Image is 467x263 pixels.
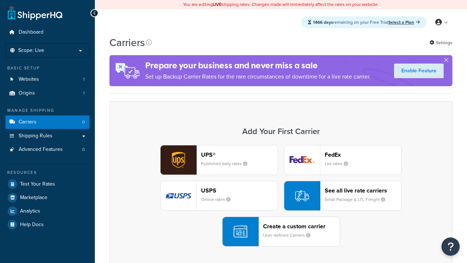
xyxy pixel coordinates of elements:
a: Carriers 0 [5,115,89,129]
img: usps logo [161,181,196,210]
span: 0 [82,146,85,153]
div: Resources [5,169,89,176]
button: ups logoUPS®Published daily rates [160,145,278,175]
small: Small Package & LTL Freight [325,196,391,203]
li: Origins [5,87,89,100]
b: LIVE [213,1,221,8]
span: Marketplace [20,195,47,201]
button: fedEx logoFedExList rates [284,145,402,175]
span: Scope: Live [18,47,44,54]
a: Settings [429,38,452,48]
a: Test Your Rates [5,178,89,191]
a: Dashboard [5,26,89,39]
img: fedEx logo [284,145,320,175]
span: 1 [83,76,85,83]
small: Online rates [201,196,236,203]
img: icon-carrier-liverate-becf4550.svg [295,189,309,203]
header: See all live rate carriers [325,187,401,194]
p: Set up Backup Carrier Rates for the rare circumstances of downtime for a live rate carrier. [145,72,371,82]
header: UPS® [201,151,278,158]
img: icon-carrier-custom-c93b8a24.svg [233,225,247,239]
h4: Prepare your business and never miss a sale [145,60,371,72]
img: ups logo [161,145,196,175]
h3: Add Your First Carrier [117,127,445,136]
a: Enable Feature [394,64,444,78]
li: Carriers [5,115,89,129]
small: Published daily rates [201,160,253,167]
span: Analytics [20,208,40,214]
small: User-defined Carriers [263,232,316,239]
small: List rates [325,160,354,167]
button: Open Resource Center [441,237,460,256]
header: USPS [201,187,278,194]
img: ad-rules-rateshop-fe6ec290ccb7230408bd80ed9643f0289d75e0ffd9eb532fc0e269fcd187b520.png [109,55,145,86]
a: Shipping Rules [5,129,89,143]
a: Advanced Features 0 [5,143,89,156]
span: Help Docs [20,222,44,228]
header: FedEx [325,151,401,158]
button: See all live rate carriersSmall Package & LTL Freight [284,181,402,211]
span: Advanced Features [19,146,63,153]
span: 1 [83,90,85,96]
a: Help Docs [5,218,89,231]
span: 0 [82,119,85,125]
button: usps logoUSPSOnline rates [160,181,278,211]
a: Websites 1 [5,73,89,86]
a: Select a Plan [388,19,420,26]
span: Carriers [19,119,36,125]
span: Origins [19,90,35,96]
strong: 1466 days [313,19,333,26]
header: Create a custom carrier [263,223,340,230]
span: Websites [19,76,39,83]
button: Create a custom carrierUser-defined Carriers [222,217,340,247]
div: Basic Setup [5,65,89,71]
a: Origins 1 [5,87,89,100]
a: Marketplace [5,191,89,204]
li: Websites [5,73,89,86]
li: Advanced Features [5,143,89,156]
span: Test Your Rates [20,181,55,187]
a: Analytics [5,205,89,218]
span: Shipping Rules [19,133,53,139]
h1: Carriers [109,35,145,50]
div: Manage Shipping [5,107,89,114]
span: Dashboard [19,29,43,35]
a: ShipperHQ Home [8,5,62,20]
div: remaining on your Free Trial [301,16,427,28]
